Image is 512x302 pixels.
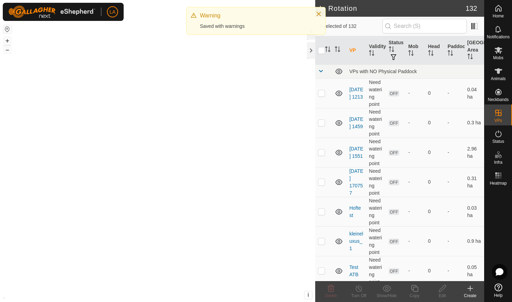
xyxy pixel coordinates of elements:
th: Status [386,36,405,65]
span: 0 selected of 132 [319,23,382,30]
div: - [408,90,422,97]
div: Turn Off [345,293,373,299]
button: – [3,46,11,54]
th: Head [425,36,445,65]
td: 0 [425,226,445,256]
a: kleineluxus_1 [349,231,363,251]
td: Need watering point [366,226,386,256]
th: Mob [405,36,425,65]
td: - [445,108,464,138]
span: Heatmap [490,181,507,185]
span: Home [492,14,504,18]
td: - [445,226,464,256]
td: Need watering point [366,197,386,226]
span: OFF [389,179,399,185]
h2: In Rotation [319,4,466,13]
td: - [445,197,464,226]
div: - [408,119,422,126]
span: Notifications [487,35,510,39]
a: [DATE] 170757 [349,168,363,196]
td: Need watering point [366,167,386,197]
span: Status [492,139,504,144]
td: 0.05 ha [465,256,484,286]
div: - [408,149,422,156]
a: [DATE] 1213 [349,87,363,100]
a: Privacy Policy [130,293,156,299]
td: 0.3 ha [465,108,484,138]
span: OFF [389,120,399,126]
span: OFF [389,239,399,245]
span: OFF [389,91,399,96]
div: Copy [401,293,428,299]
th: [GEOGRAPHIC_DATA] Area [465,36,484,65]
span: i [308,292,309,298]
span: Mobs [493,56,503,60]
td: 0.04 ha [465,78,484,108]
p-sorticon: Activate to sort [335,47,340,53]
td: 0 [425,197,445,226]
span: VPs [494,118,502,123]
div: - [408,238,422,245]
input: Search (S) [382,19,467,33]
a: Help [484,281,512,300]
span: Help [494,293,503,297]
div: VPs with NO Physical Paddock [349,69,481,74]
td: 0 [425,108,445,138]
td: 0.03 ha [465,197,484,226]
button: i [304,291,312,299]
button: Close [314,9,324,19]
span: Animals [491,77,506,81]
a: Contact Us [164,293,185,299]
div: - [408,208,422,215]
span: 132 [466,3,477,14]
span: Infra [494,160,502,164]
p-sorticon: Activate to sort [369,51,374,57]
a: Test ATB [349,264,358,277]
td: - [445,78,464,108]
div: Saved with warnings [200,23,309,30]
td: Need watering point [366,256,386,286]
td: 0 [425,167,445,197]
td: Need watering point [366,78,386,108]
div: Edit [428,293,456,299]
div: Show/Hide [373,293,401,299]
td: Need watering point [366,108,386,138]
span: Neckbands [488,98,509,102]
img: Gallagher Logo [8,6,95,18]
a: [DATE] 1551 [349,146,363,159]
button: + [3,37,11,45]
div: Warning [200,11,309,20]
th: Validity [366,36,386,65]
th: Paddock [445,36,464,65]
p-sorticon: Activate to sort [408,51,414,57]
span: LA [109,8,115,16]
span: OFF [389,150,399,156]
p-sorticon: Activate to sort [467,55,473,60]
span: Delete [325,293,337,298]
td: - [445,167,464,197]
td: 0 [425,256,445,286]
th: VP [347,36,366,65]
td: 0.9 ha [465,226,484,256]
td: 0.31 ha [465,167,484,197]
p-sorticon: Activate to sort [325,47,331,53]
td: Need watering point [366,138,386,167]
p-sorticon: Activate to sort [428,51,434,57]
div: - [408,178,422,186]
td: - [445,138,464,167]
div: Create [456,293,484,299]
a: Hoftest [349,205,361,218]
td: - [445,256,464,286]
button: Reset Map [3,25,11,33]
td: 0 [425,138,445,167]
td: 0 [425,78,445,108]
span: OFF [389,268,399,274]
span: OFF [389,209,399,215]
a: [DATE] 1459 [349,116,363,129]
div: - [408,267,422,274]
td: 2.96 ha [465,138,484,167]
p-sorticon: Activate to sort [389,47,394,53]
p-sorticon: Activate to sort [448,51,453,57]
